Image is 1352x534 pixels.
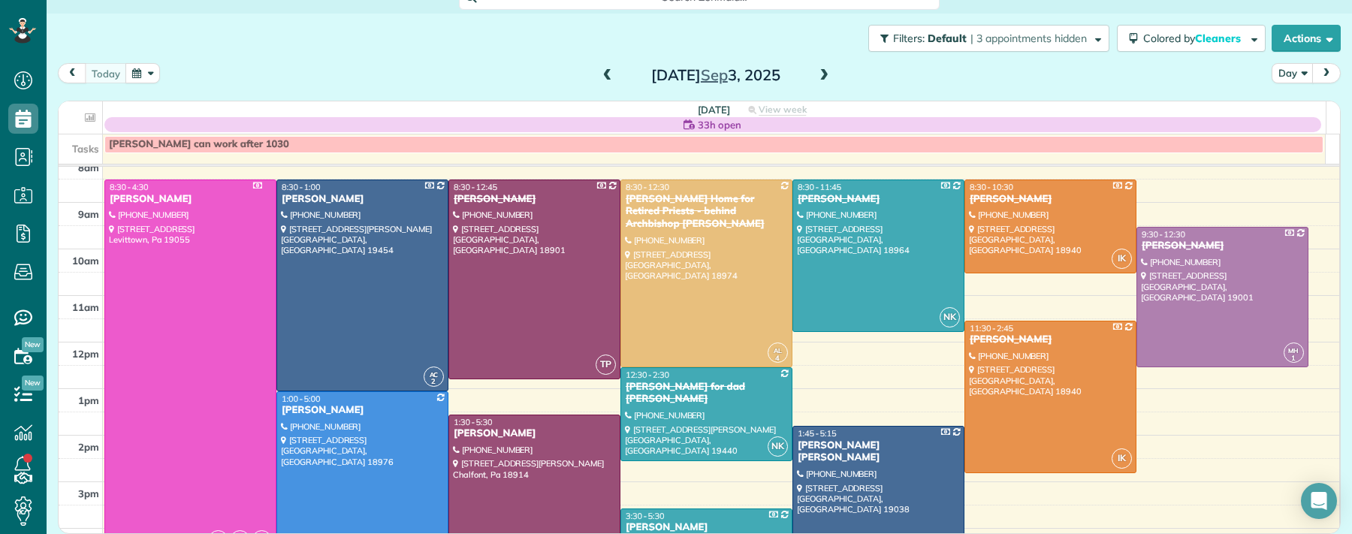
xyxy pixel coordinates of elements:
[969,333,1132,346] div: [PERSON_NAME]
[698,104,730,116] span: [DATE]
[1288,346,1299,354] span: MH
[798,182,841,192] span: 8:30 - 11:45
[22,337,44,352] span: New
[1272,63,1314,83] button: Day
[58,63,86,83] button: prev
[698,117,741,132] span: 33h open
[1312,63,1341,83] button: next
[1112,448,1132,469] span: IK
[798,428,837,439] span: 1:45 - 5:15
[1141,240,1304,252] div: [PERSON_NAME]
[626,182,669,192] span: 8:30 - 12:30
[625,521,788,534] div: [PERSON_NAME]
[625,193,788,231] div: [PERSON_NAME] Home for Retired Priests - behind Archbishop [PERSON_NAME]
[78,394,99,406] span: 1pm
[970,323,1013,333] span: 11:30 - 2:45
[768,351,787,366] small: 4
[109,193,272,206] div: [PERSON_NAME]
[596,354,616,375] span: TP
[78,487,99,499] span: 3pm
[622,67,810,83] h2: [DATE] 3, 2025
[424,375,443,389] small: 2
[797,193,960,206] div: [PERSON_NAME]
[281,193,444,206] div: [PERSON_NAME]
[282,182,321,192] span: 8:30 - 1:00
[1117,25,1266,52] button: Colored byCleaners
[928,32,967,45] span: Default
[893,32,925,45] span: Filters:
[625,381,788,406] div: [PERSON_NAME] for dad [PERSON_NAME]
[868,25,1109,52] button: Filters: Default | 3 appointments hidden
[1272,25,1341,52] button: Actions
[22,376,44,391] span: New
[626,511,665,521] span: 3:30 - 5:30
[85,63,127,83] button: today
[454,182,497,192] span: 8:30 - 12:45
[1143,32,1246,45] span: Colored by
[970,182,1013,192] span: 8:30 - 10:30
[109,138,289,150] span: [PERSON_NAME] can work after 1030
[759,104,807,116] span: View week
[940,307,960,327] span: NK
[78,161,99,173] span: 8am
[969,193,1132,206] div: [PERSON_NAME]
[454,417,493,427] span: 1:30 - 5:30
[453,193,616,206] div: [PERSON_NAME]
[970,32,1087,45] span: | 3 appointments hidden
[72,255,99,267] span: 10am
[797,439,960,465] div: [PERSON_NAME] [PERSON_NAME]
[1301,483,1337,519] div: Open Intercom Messenger
[281,404,444,417] div: [PERSON_NAME]
[72,348,99,360] span: 12pm
[1112,249,1132,269] span: IK
[768,436,788,457] span: NK
[78,208,99,220] span: 9am
[78,441,99,453] span: 2pm
[72,301,99,313] span: 11am
[774,346,782,354] span: AL
[701,65,728,84] span: Sep
[861,25,1109,52] a: Filters: Default | 3 appointments hidden
[453,427,616,440] div: [PERSON_NAME]
[1195,32,1243,45] span: Cleaners
[1142,229,1185,240] span: 9:30 - 12:30
[282,394,321,404] span: 1:00 - 5:00
[430,370,439,379] span: AC
[626,370,669,380] span: 12:30 - 2:30
[1284,351,1303,366] small: 1
[110,182,149,192] span: 8:30 - 4:30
